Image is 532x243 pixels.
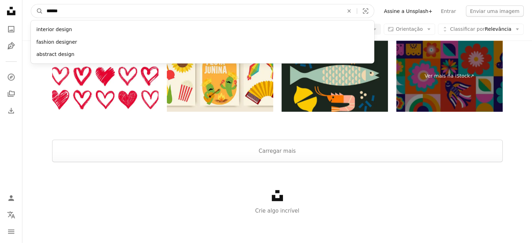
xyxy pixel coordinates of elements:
button: Orientação [384,24,435,35]
p: Crie algo incrível [22,207,532,215]
a: Ver mais na iStock↗ [396,41,503,112]
a: Início — Unsplash [4,4,18,20]
span: Orientação [396,26,423,32]
form: Pesquise conteúdo visual em todo o site [31,4,374,18]
a: Coleções [4,87,18,101]
div: fashion designer [31,36,374,49]
a: Explorar [4,70,18,84]
a: Entrar [437,6,460,17]
img: ilustração abstrata de frutos do mar. Camarões e peixes, alho com limão [282,41,388,112]
div: abstract design [31,48,374,61]
a: Histórico de downloads [4,104,18,118]
a: Fotos [4,22,18,36]
button: Carregar mais [52,140,503,162]
a: Assine a Unsplash+ [380,6,437,17]
button: Idioma [4,208,18,222]
button: Enviar uma imagem [466,6,524,17]
a: Ilustrações [4,39,18,53]
button: Menu [4,225,18,239]
button: Classificar porRelevância [438,24,524,35]
span: Relevância [450,26,511,33]
button: Limpar [341,5,357,18]
img: Cactos de chapéu cantam e tocam violão e maracas perto do fogo. Festival de música tradicional br... [167,41,273,112]
button: Pesquisa visual [357,5,374,18]
div: interior design [31,23,374,36]
img: Corações [52,41,158,112]
a: Entrar / Cadastrar-se [4,191,18,205]
button: Pesquise na Unsplash [31,5,43,18]
span: Classificar por [450,26,485,32]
